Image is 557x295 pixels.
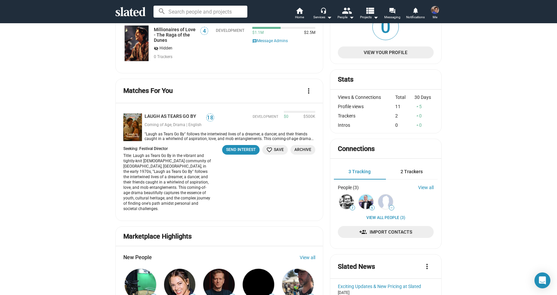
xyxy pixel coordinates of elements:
span: Notifications [406,13,425,21]
div: Intros [338,122,396,128]
span: Messaging [384,13,401,21]
a: LAUGH AS TEARS GO BY [145,113,199,120]
mat-icon: arrow_drop_up [415,104,420,109]
div: Profile views [338,104,396,109]
div: 0 [414,122,434,128]
span: 0 [373,14,399,40]
mat-icon: more_vert [423,262,431,270]
span: 3 Tracking [348,169,371,174]
button: Somendra HarshMe [427,5,443,22]
span: New People [123,254,152,261]
a: Import Contacts [338,226,434,238]
mat-icon: favorite_border [266,147,273,153]
a: View all People (3) [366,215,405,221]
span: Development [253,114,278,119]
div: Seeking: Festival Director [123,146,216,152]
mat-card-title: Slated News [338,262,375,271]
span: Hidden [159,46,172,51]
mat-icon: more_vert [305,87,313,95]
a: Millionaires of Love - The Raga of the Dunes [123,24,150,62]
span: View Your Profile [343,46,428,58]
span: Save [266,146,284,153]
a: Exciting Updates & New Pricing at Slated [338,284,434,289]
img: Millionaires of Love - The Raga of the Dunes [125,26,149,61]
button: Send Interest [222,145,260,155]
img: Sudeep Ranjan Sarkar [339,194,354,209]
div: 11 [395,104,414,109]
button: Projects [357,7,381,21]
span: Archive [294,146,311,153]
span: Projects [360,13,378,21]
div: "Laugh as Tears Go By" follows the intertwined lives of a dreamer, a dancer, and their friends ca... [142,132,315,141]
mat-icon: arrow_drop_up [415,113,420,118]
button: Message Admins [252,38,288,44]
div: Development [216,28,244,33]
span: Home [295,13,304,21]
button: Archive [290,145,315,155]
button: Save [262,145,288,155]
mat-icon: visibility_off [154,45,158,52]
div: Services [313,13,332,21]
mat-icon: notifications [412,7,418,13]
span: 2 Trackers [401,169,423,174]
div: 0 [414,113,434,118]
div: 30 Days [414,95,434,100]
button: Services [311,7,334,21]
img: Himanshu Vyas [378,194,393,209]
mat-icon: home [295,7,303,15]
div: Coming of Age, Drama | English [145,122,214,128]
div: People [338,13,354,21]
mat-card-title: Matches For You [123,86,173,95]
span: 0 Trackers [154,54,172,59]
mat-icon: view_list [365,6,375,15]
mat-icon: headset_mic [320,7,326,13]
img: LAUGH AS TEARS GO BY [123,113,142,141]
span: $1.1M [252,30,264,36]
mat-icon: arrow_drop_down [325,13,333,21]
img: pierre filmon [359,194,373,209]
a: View Your Profile [338,46,434,58]
div: 5 [414,104,434,109]
a: Notifications [404,7,427,21]
button: People [334,7,357,21]
div: 2 [395,113,414,118]
div: Title: Laugh as Tears Go By in the vibrant and tightly-knit [DEMOGRAPHIC_DATA] community of [GEOG... [123,153,212,211]
span: — [389,206,394,210]
mat-icon: arrow_drop_up [415,123,420,127]
div: Send Interest [226,146,256,153]
div: Total [395,95,414,100]
div: Trackers [338,113,396,118]
mat-card-title: Marketplace Highlights [123,232,192,241]
span: $0 [284,114,288,119]
a: Messaging [381,7,404,21]
mat-icon: arrow_drop_down [347,13,355,21]
span: $500K [301,114,315,119]
span: 18 [207,114,214,121]
a: Millionaires of Love - The Raga of the Dunes [154,27,196,43]
img: Somendra Harsh [431,6,439,14]
mat-icon: forum [389,7,395,14]
span: $2.5M [301,30,315,36]
div: Views & Connections [338,95,396,100]
mat-card-title: Stats [338,75,353,84]
span: 5 [370,206,374,210]
div: Open Intercom Messenger [534,272,550,288]
span: Me [433,13,437,21]
input: Search people and projects [154,6,247,18]
span: 4 [201,28,208,35]
a: View all [418,185,434,190]
div: 0 [395,122,414,128]
a: View all [300,255,315,260]
span: 7 [350,206,355,210]
mat-icon: people [342,6,351,15]
mat-card-title: Connections [338,144,375,153]
a: Home [288,7,311,21]
span: Import Contacts [343,226,428,238]
div: People (3) [338,185,359,190]
mat-icon: message [252,38,257,44]
mat-icon: arrow_drop_down [372,13,380,21]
